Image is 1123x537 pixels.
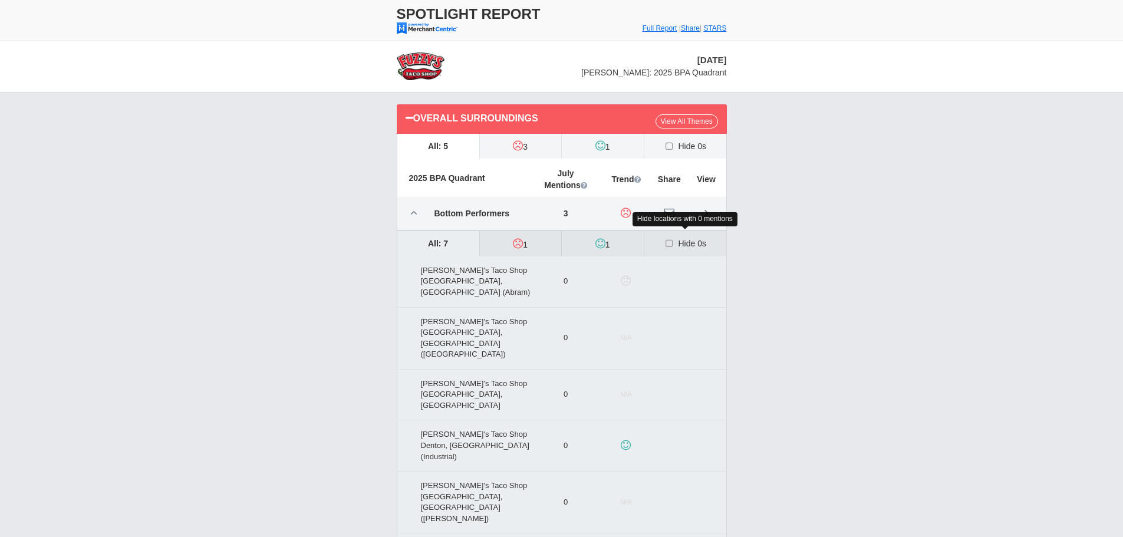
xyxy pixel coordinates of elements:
span: Bottom Performers [427,203,517,224]
span: [DATE] [697,55,727,65]
td: 0 [531,472,600,533]
a: View All Themes [656,114,718,129]
span: N/A [620,498,632,506]
span: [PERSON_NAME]: 2025 BPA Quadrant [581,68,726,77]
th: View [687,159,726,197]
span: N/A [620,334,632,342]
th: 2025 BPA Quadrant [397,159,532,197]
td: [PERSON_NAME]'s Taco Shop [GEOGRAPHIC_DATA], [GEOGRAPHIC_DATA] ([PERSON_NAME]) [397,472,532,533]
img: stars-fuzzys-taco-shop-logo-50.png [397,52,445,80]
td: [PERSON_NAME]'s Taco Shop Denton, [GEOGRAPHIC_DATA] (Industrial) [397,420,532,472]
span: Trend [611,173,640,185]
a: Share [681,24,700,32]
td: [PERSON_NAME]'s Taco Shop [GEOGRAPHIC_DATA], [GEOGRAPHIC_DATA] (Abram) [397,256,532,307]
label: All: 7 [397,231,479,256]
label: All: 5 [397,134,479,159]
label: 1 [562,134,644,159]
td: 0 [531,369,600,420]
label: Hide 0s [644,134,726,159]
div: Hide locations with 0 mentions [633,212,737,226]
img: mc-powered-by-logo-103.png [397,22,457,34]
td: 0 [531,256,600,307]
span: N/A [620,390,632,398]
td: 0 [531,420,600,472]
label: 3 [480,134,562,159]
span: July Mentions [544,167,587,191]
div: Overall Surroundings [406,110,656,126]
span: | [700,24,702,32]
th: Share [652,159,687,197]
label: Hide 0s [644,231,726,256]
td: 0 [531,307,600,369]
label: 1 [562,232,644,256]
a: STARS [703,24,726,32]
a: Full Report [643,24,677,32]
td: 3 [531,197,600,230]
span: | [679,24,681,32]
td: [PERSON_NAME]'s Taco Shop [GEOGRAPHIC_DATA], [GEOGRAPHIC_DATA] [397,369,532,420]
td: [PERSON_NAME]'s Taco Shop [GEOGRAPHIC_DATA], [GEOGRAPHIC_DATA] ([GEOGRAPHIC_DATA]) [397,307,532,369]
label: 1 [480,232,562,256]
